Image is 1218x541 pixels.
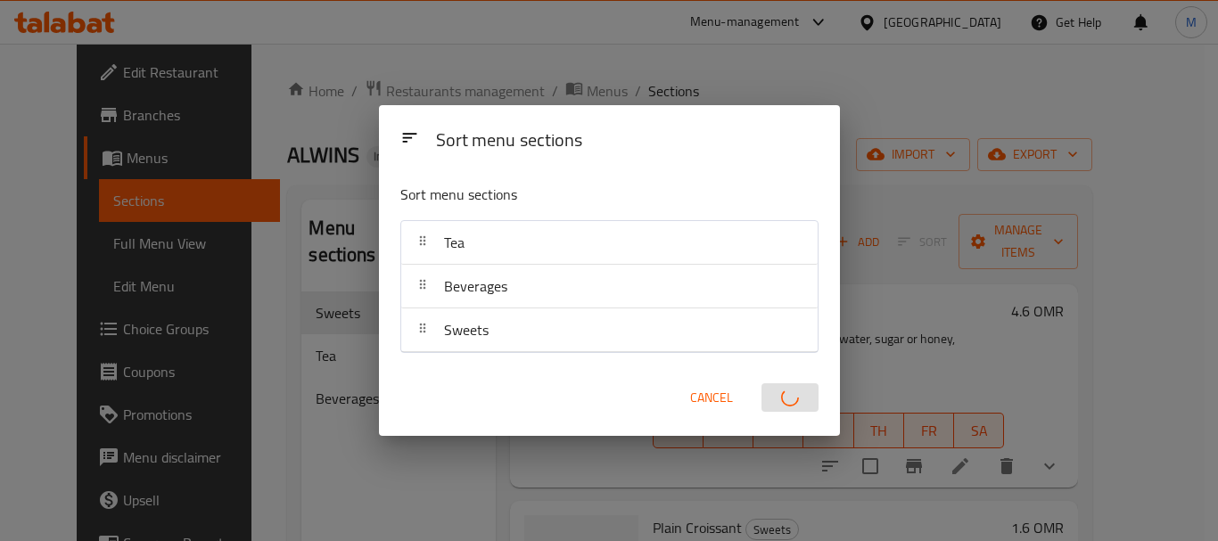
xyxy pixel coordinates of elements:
span: Tea [444,229,465,256]
div: Sort menu sections [429,121,826,161]
button: Cancel [683,381,740,414]
div: Sweets [401,308,818,352]
p: Sort menu sections [400,184,732,206]
div: Tea [401,221,818,265]
span: Beverages [444,273,507,299]
span: Sweets [444,316,489,343]
div: Beverages [401,265,818,308]
span: Cancel [690,387,733,409]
